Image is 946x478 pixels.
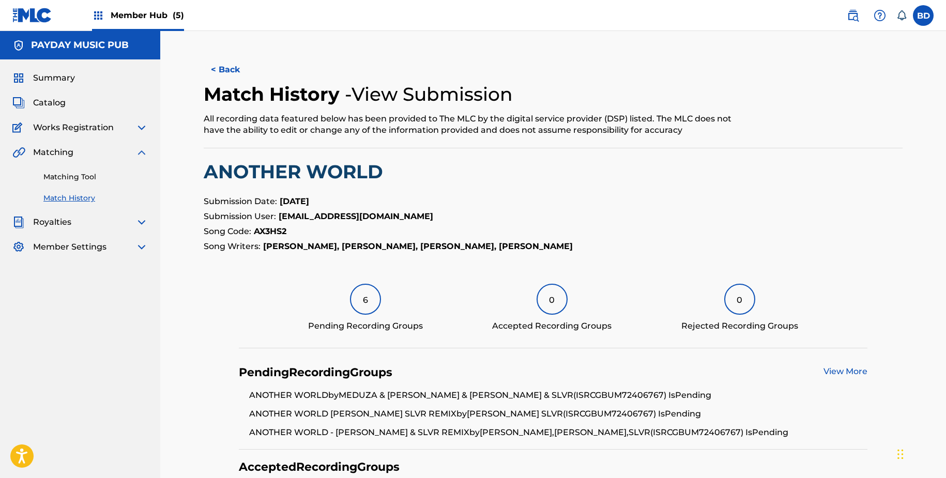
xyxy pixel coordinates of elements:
a: Matching Tool [43,172,148,182]
img: Summary [12,72,25,84]
h4: - View Submission [345,83,513,106]
h2: Match History [204,83,345,106]
span: Works Registration [33,121,114,134]
a: SummarySummary [12,72,75,84]
img: expand [135,241,148,253]
img: Matching [12,146,25,159]
li: ANOTHER WORLD by MEDUZA & [PERSON_NAME] & [PERSON_NAME] & SLVR (ISRC GBUM72406767 ) Is Pending [249,389,868,408]
img: expand [135,121,148,134]
img: Accounts [12,39,25,52]
a: Match History [43,193,148,204]
span: Member Settings [33,241,106,253]
div: 6 [350,284,381,315]
div: Drag [897,439,904,470]
span: Submission Date: [204,196,277,206]
span: Royalties [33,216,71,228]
strong: [PERSON_NAME], [PERSON_NAME], [PERSON_NAME], [PERSON_NAME] [263,241,573,251]
iframe: Resource Center [917,316,946,399]
h5: PAYDAY MUSIC PUB [31,39,129,51]
img: search [847,9,859,22]
strong: [EMAIL_ADDRESS][DOMAIN_NAME] [279,211,433,221]
span: Submission User: [204,211,276,221]
a: Public Search [843,5,863,26]
strong: [DATE] [280,196,309,206]
img: Top Rightsholders [92,9,104,22]
div: 0 [724,284,755,315]
h4: Pending Recording Groups [239,365,392,380]
div: Notifications [896,10,907,21]
div: 0 [537,284,568,315]
a: CatalogCatalog [12,97,66,109]
div: Rejected Recording Groups [681,320,798,332]
div: All recording data featured below has been provided to The MLC by the digital service provider (D... [204,113,742,136]
span: Song Code: [204,226,251,236]
h2: ANOTHER WORLD [204,160,903,183]
strong: AX3HS2 [254,226,286,236]
img: help [874,9,886,22]
span: Matching [33,146,73,159]
img: Works Registration [12,121,26,134]
li: ANOTHER WORLD - [PERSON_NAME] & SLVR REMIX by [PERSON_NAME],[PERSON_NAME],SLVR (ISRC GBUM72406767... [249,426,868,439]
img: expand [135,146,148,159]
span: (5) [173,10,184,20]
div: Help [869,5,890,26]
h4: Accepted Recording Groups [239,460,400,474]
img: Royalties [12,216,25,228]
a: View More [823,366,867,376]
span: Summary [33,72,75,84]
li: ANOTHER WORLD [PERSON_NAME] SLVR REMIX by [PERSON_NAME] SLVR (ISRC GBUM72406767 ) Is Pending [249,408,868,426]
div: Pending Recording Groups [308,320,423,332]
img: MLC Logo [12,8,52,23]
img: Catalog [12,97,25,109]
span: Catalog [33,97,66,109]
img: Member Settings [12,241,25,253]
span: Member Hub [111,9,184,21]
div: Accepted Recording Groups [492,320,612,332]
img: expand [135,216,148,228]
button: < Back [204,57,266,83]
span: Song Writers: [204,241,261,251]
iframe: Chat Widget [894,428,946,478]
div: User Menu [913,5,934,26]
